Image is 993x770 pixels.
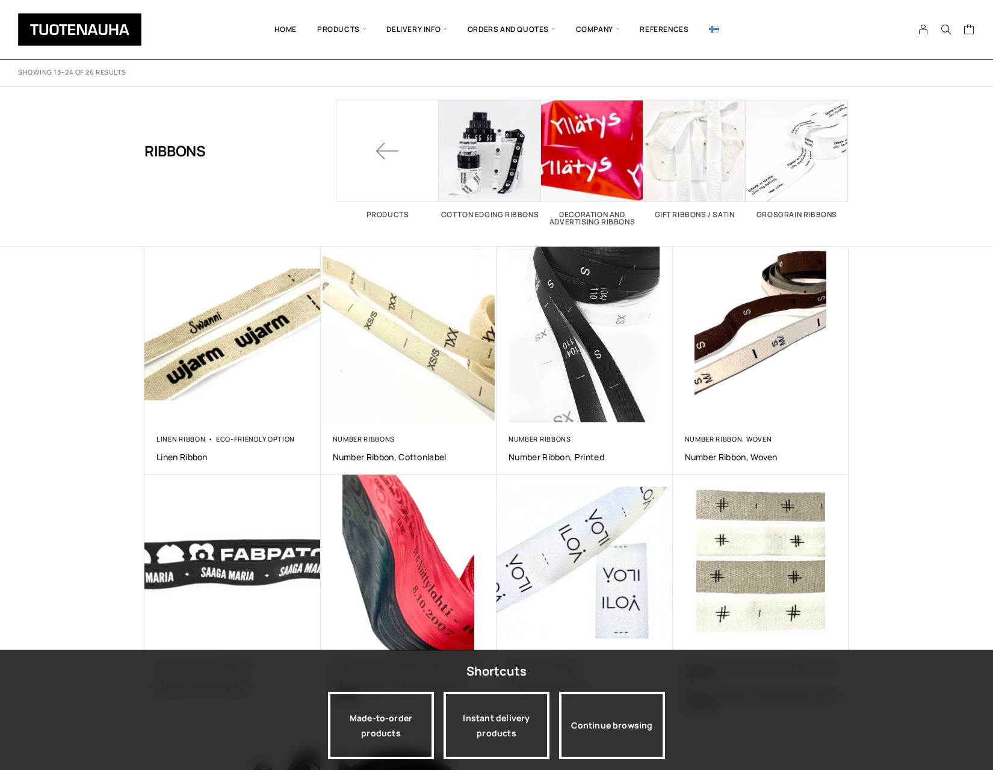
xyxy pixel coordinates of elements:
span: Company [566,9,630,50]
a: Number ribbon, woven [685,434,772,443]
span: Orders and quotes [457,9,566,50]
a: Number ribbon, woven [685,451,837,463]
img: Tuotenauha Oy [18,13,141,46]
a: Visit product category Gift ribbons / Satin [643,100,746,218]
img: Suomi [709,26,719,32]
h2: Cotton edging ribbons [439,211,541,218]
p: Showing 13–24 of 26 results [18,68,126,77]
a: Linen ribbon [156,434,205,443]
a: References [630,9,699,50]
h2: Decoration and advertising ribbons [541,211,643,226]
a: Number ribbon, Cottonlabel [333,451,485,463]
h2: Grosgrain ribbons [746,211,848,218]
a: Visit product category Cotton edging ribbons [439,100,541,218]
span: Products [307,9,376,50]
span: Delivery info [376,9,457,50]
a: Home [264,9,307,50]
a: My Account [912,24,935,35]
a: Number ribbons [509,434,571,443]
h2: Gift ribbons / Satin [643,211,746,218]
a: Linen ribbon [156,451,309,463]
button: Search [935,24,957,35]
div: Shortcuts [466,661,527,682]
a: Made-to-order products [328,692,434,759]
a: Instant delivery products [444,692,549,759]
div: Continue browsing [559,692,665,759]
a: Products [336,100,439,218]
a: Cart [964,23,975,38]
h1: Ribbons [144,100,205,202]
h2: Products [336,211,439,218]
a: Eco-friendly option [216,434,295,443]
a: Visit product category Grosgrain ribbons [746,100,848,218]
a: Number ribbons [333,434,395,443]
a: Visit product category Decoration and advertising ribbons [541,100,643,226]
a: Number ribbon, printed [509,451,661,463]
